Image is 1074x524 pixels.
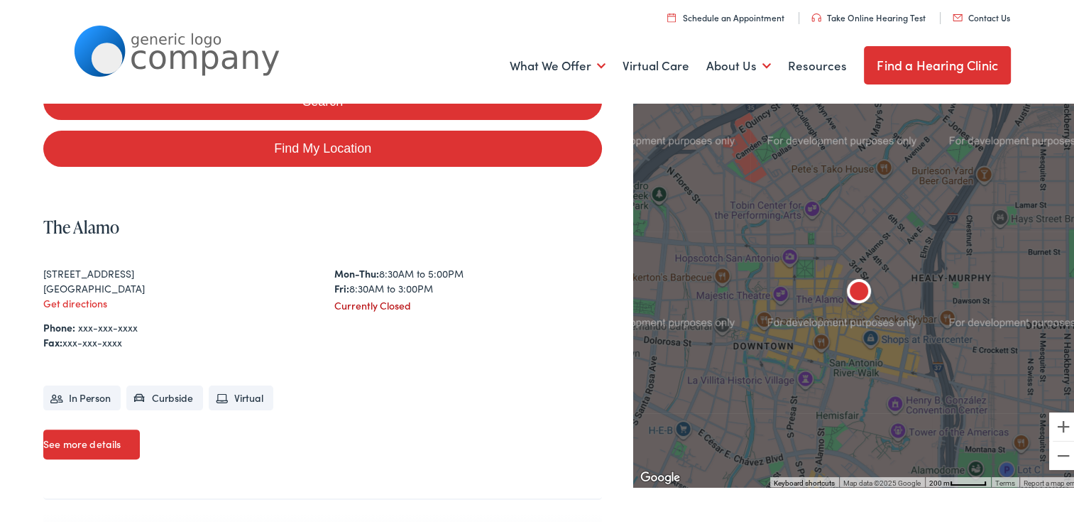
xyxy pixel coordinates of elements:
[43,332,602,347] div: xxx-xxx-xxxx
[811,9,926,21] a: Take Online Hearing Test
[667,9,784,21] a: Schedule an Appointment
[953,9,1010,21] a: Contact Us
[929,476,950,484] span: 200 m
[510,37,606,89] a: What We Offer
[637,466,684,484] img: Google
[43,278,312,293] div: [GEOGRAPHIC_DATA]
[43,293,107,307] a: Get directions
[925,474,991,484] button: Map Scale: 200 m per 48 pixels
[43,427,140,457] a: See more details
[43,263,312,278] div: [STREET_ADDRESS]
[43,212,119,236] a: The Alamo
[995,476,1015,484] a: Terms
[334,263,378,278] strong: Mon-Thu:
[953,11,963,18] img: utility icon
[637,466,684,484] a: Open this area in Google Maps (opens a new window)
[623,37,689,89] a: Virtual Care
[43,128,602,164] a: Find My Location
[334,278,349,293] strong: Fri:
[43,383,121,408] li: In Person
[811,11,821,19] img: utility icon
[126,383,203,408] li: Curbside
[334,295,602,310] div: Currently Closed
[843,476,921,484] span: Map data ©2025 Google
[788,37,847,89] a: Resources
[43,332,62,346] strong: Fax:
[667,10,676,19] img: utility icon
[706,37,771,89] a: About Us
[209,383,273,408] li: Virtual
[43,317,75,332] strong: Phone:
[78,317,138,332] a: xxx-xxx-xxxx
[864,43,1011,82] a: Find a Hearing Clinic
[842,273,876,307] div: The Alamo
[774,476,835,486] button: Keyboard shortcuts
[334,263,602,293] div: 8:30AM to 5:00PM 8:30AM to 3:00PM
